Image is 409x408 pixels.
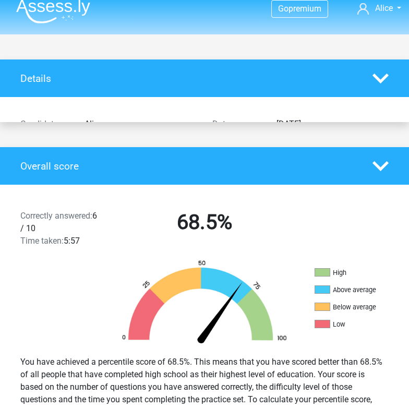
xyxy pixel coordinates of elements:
[110,260,299,347] img: 69.37547a6fd988.png
[278,4,288,14] span: Go
[20,236,64,246] span: Time taken:
[13,210,109,247] div: 6 / 10 5:57
[20,73,357,85] h4: Details
[20,160,357,172] h4: Overall score
[20,211,92,221] span: Correctly answered:
[375,3,393,13] span: Alice
[269,118,396,130] div: [DATE]
[13,118,77,143] div: Candidate name
[116,210,293,235] h2: 68.5%
[272,2,328,16] a: Gopremium
[288,4,321,14] span: premium
[77,118,204,143] div: Alice
[357,2,401,15] a: Alice
[204,118,269,130] div: Date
